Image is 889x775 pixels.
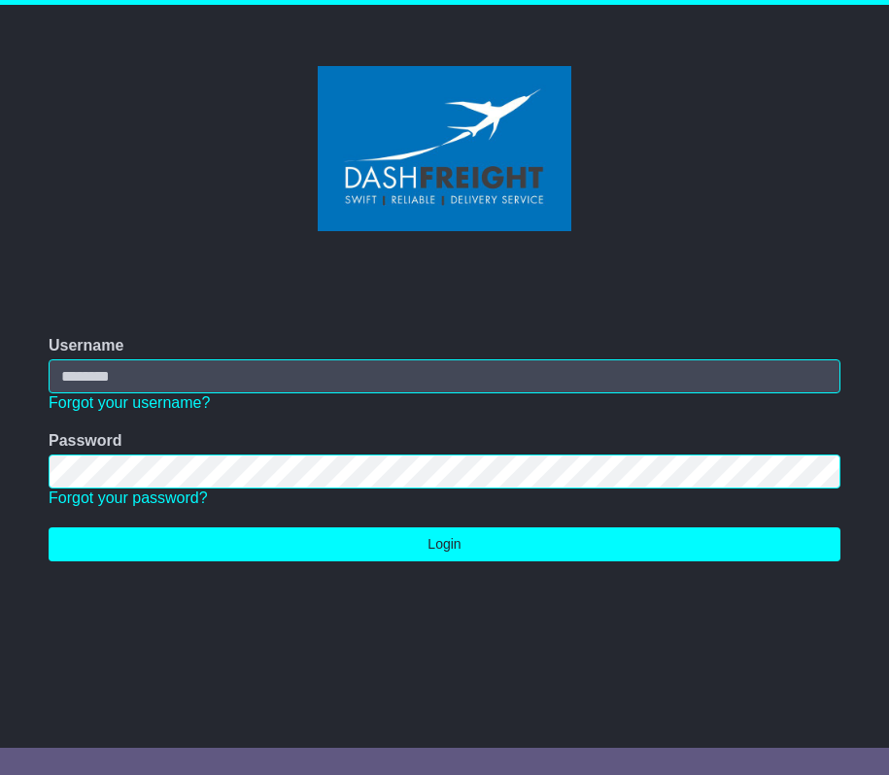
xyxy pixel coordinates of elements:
label: Username [49,336,123,354]
label: Password [49,431,122,450]
img: Dash Freight [318,66,572,231]
button: Login [49,527,840,561]
a: Forgot your password? [49,489,208,506]
a: Forgot your username? [49,394,210,411]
